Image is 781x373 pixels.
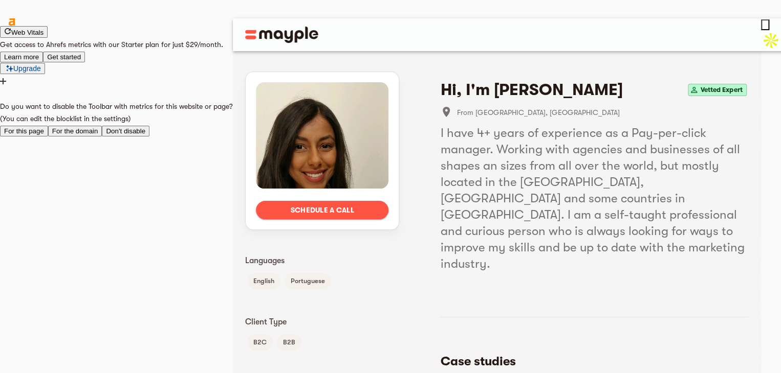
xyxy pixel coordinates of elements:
p: Client Type [245,316,399,328]
button: Schedule a call [256,201,388,219]
h5: I have 4+ years of experience as a Pay-per-click manager. Working with agencies and businesses of... [440,125,749,272]
img: Main logo [245,27,318,43]
h4: Hi, I'm [PERSON_NAME] [440,80,622,100]
span: Schedule a call [264,204,380,216]
button: Don't disable [102,126,149,136]
span: Vetted Expert [697,84,746,96]
span: B2C [247,336,273,348]
span: From [GEOGRAPHIC_DATA], [GEOGRAPHIC_DATA] [457,106,749,119]
img: Apollo [761,31,780,50]
span: B2B [277,336,301,348]
span: English [247,275,280,287]
h5: Case studies [440,353,741,369]
button: Get started [43,52,85,62]
p: Languages [245,254,399,267]
button: For the domain [48,126,102,136]
span: Web Vitals [11,29,44,36]
span: Portuguese [285,275,331,287]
